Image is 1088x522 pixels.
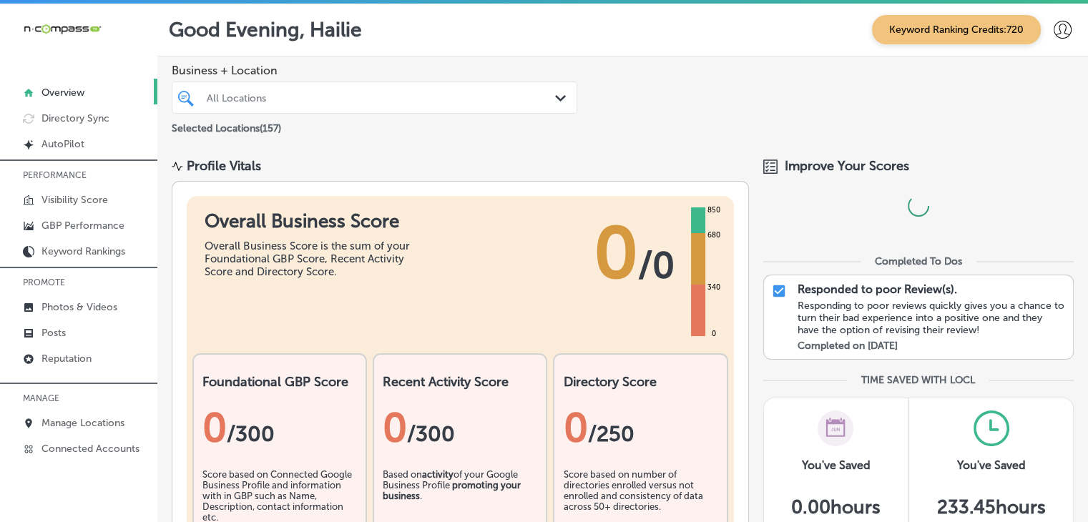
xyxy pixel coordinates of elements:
p: Visibility Score [41,194,108,206]
p: Good Evening, Hailie [169,18,362,41]
span: /250 [587,421,634,447]
h3: You've Saved [801,458,870,472]
div: 0 [202,404,357,451]
p: Connected Accounts [41,443,139,455]
div: 0 [383,404,537,451]
div: 850 [705,205,723,216]
p: Reputation [41,353,92,365]
h2: Foundational GBP Score [202,374,357,390]
span: Keyword Ranking Credits: 720 [872,15,1041,44]
h1: Overall Business Score [205,210,419,232]
p: Responded to poor Review(s). [798,282,957,296]
div: TIME SAVED WITH LOCL [861,374,975,386]
h5: 233.45 hours [937,496,1046,518]
div: All Locations [207,92,557,104]
p: Manage Locations [41,417,124,429]
b: activity [422,469,454,480]
h2: Recent Activity Score [383,374,537,390]
h5: 0.00 hours [791,496,881,518]
p: Posts [41,327,66,339]
div: Overall Business Score is the sum of your Foundational GBP Score, Recent Activity Score and Direc... [205,240,419,278]
span: /300 [407,421,455,447]
h3: You've Saved [957,458,1026,472]
p: Photos & Videos [41,301,117,313]
label: Completed on [DATE] [798,340,898,352]
p: AutoPilot [41,138,84,150]
div: Completed To Dos [875,255,962,267]
span: / 300 [227,421,275,447]
b: promoting your business [383,480,521,501]
div: 0 [709,328,719,340]
span: 0 [594,210,638,296]
h2: Directory Score [563,374,717,390]
img: 660ab0bf-5cc7-4cb8-ba1c-48b5ae0f18e60NCTV_CLogo_TV_Black_-500x88.png [23,22,102,36]
div: Profile Vitals [187,158,261,174]
span: Business + Location [172,64,577,77]
div: 0 [563,404,717,451]
span: / 0 [638,244,675,287]
div: 680 [705,230,723,241]
p: Selected Locations ( 157 ) [172,117,281,134]
p: Overview [41,87,84,99]
p: Keyword Rankings [41,245,125,257]
div: Responding to poor reviews quickly gives you a chance to turn their bad experience into a positiv... [798,300,1066,336]
p: Directory Sync [41,112,109,124]
div: 340 [705,282,723,293]
span: Improve Your Scores [785,158,909,174]
p: GBP Performance [41,220,124,232]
